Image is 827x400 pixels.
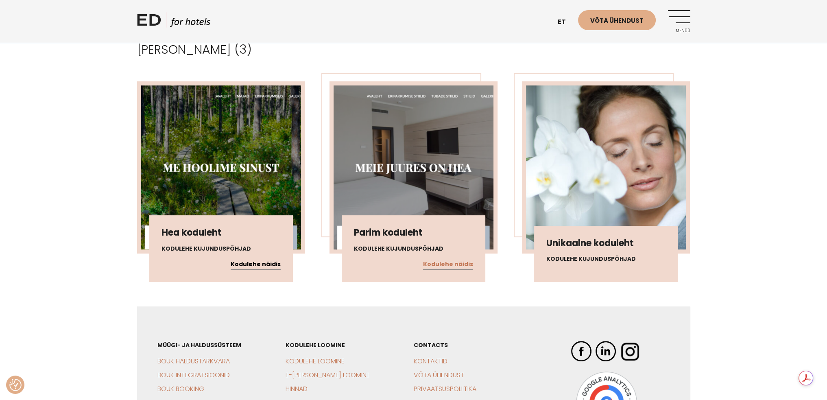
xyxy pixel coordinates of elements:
img: ED Hotels Facebook [571,341,591,361]
a: BOUK Booking [157,384,204,393]
span: Menüü [668,28,690,33]
a: BOUK Integratsioonid [157,370,230,380]
img: ED Hotels Instagram [620,341,640,361]
img: Revisit consent button [9,379,22,391]
h2: [PERSON_NAME] (3) [137,42,690,57]
a: Võta ühendust [414,370,464,380]
h4: Kodulehe kujunduspõhjad [354,245,473,253]
a: Menüü [668,10,690,33]
h3: Hea koduleht [161,227,281,238]
h3: Unikaalne koduleht [546,238,666,249]
img: Screenshot-2021-03-30-at-16.33.37-450x450.png [334,85,493,249]
h4: Kodulehe kujunduspõhjad [546,255,666,263]
a: BOUK Haldustarkvara [157,356,230,366]
a: Võta ühendust [578,10,656,30]
h3: Parim koduleht [354,227,473,238]
a: E-[PERSON_NAME] loomine [286,370,370,380]
img: Screenshot-2021-03-30-at-16.31.38-450x450.png [141,85,301,249]
a: ED HOTELS [137,12,210,33]
a: Kodulehe loomine [286,356,345,366]
h3: Kodulehe loomine [286,341,385,350]
h3: CONTACTS [414,341,513,350]
img: ED Hotels LinkedIn [596,341,616,361]
a: Kodulehe näidis [231,259,281,270]
h4: Kodulehe kujunduspõhjad [161,245,281,253]
a: Hinnad [286,384,308,393]
h3: Müügi- ja haldussüsteem [157,341,257,350]
a: Kodulehe näidis [423,259,473,270]
a: Kontaktid [414,356,447,366]
a: et [554,12,578,32]
img: naudi_spa-450x450.jpg [526,85,686,249]
a: Privaatsuspoliitika [414,384,476,393]
button: Nõusolekueelistused [9,379,22,391]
